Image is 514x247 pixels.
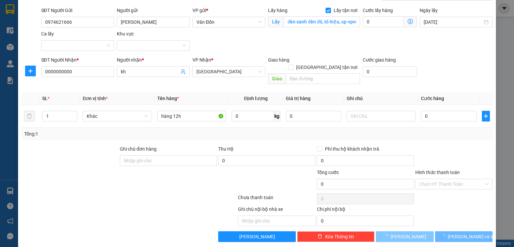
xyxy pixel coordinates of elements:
span: [GEOGRAPHIC_DATA] tận nơi [293,64,360,71]
button: [PERSON_NAME] và In [435,231,493,242]
button: plus [25,66,36,76]
span: Vân Đồn [196,17,261,27]
div: SĐT Người Nhận [41,56,114,64]
label: Ghi chú đơn hàng [120,146,157,152]
span: [PERSON_NAME] và In [448,233,495,240]
span: kg [274,111,280,121]
input: Cước giao hàng [363,66,417,77]
div: SĐT Người Gửi [41,7,114,14]
div: Chưa thanh toán [237,194,316,205]
span: Lấy hàng [268,8,287,13]
input: Nhập ghi chú [238,216,315,226]
span: Lấy [268,16,283,27]
span: dollar-circle [408,19,413,24]
span: user-add [180,69,186,74]
input: Lấy tận nơi [283,16,360,27]
span: Lấy tận nơi [331,7,360,14]
label: Cước giao hàng [363,57,396,63]
label: Ngày lấy [420,8,438,13]
input: Cước lấy hàng [363,16,404,27]
input: Ghi chú đơn hàng [120,155,217,166]
button: [PERSON_NAME] [218,231,295,242]
span: Xóa Thông tin [325,233,354,240]
label: Hình thức thanh toán [415,170,460,175]
div: Khu vực [117,30,190,37]
button: plus [482,111,490,121]
span: Giao hàng [268,57,289,63]
button: [PERSON_NAME] [376,231,434,242]
span: plus [25,68,35,74]
button: delete [24,111,35,121]
span: SL [42,96,48,101]
span: loading [440,234,448,239]
div: VP gửi [192,7,265,14]
span: Hà Nội [196,67,261,77]
span: Khác [87,111,148,121]
input: Ngày lấy [424,18,483,26]
span: Tổng cước [317,170,339,175]
span: [PERSON_NAME] [391,233,426,240]
span: Định lượng [244,96,268,101]
input: Ghi Chú [347,111,416,121]
div: Chi phí nội bộ [317,205,414,216]
span: VP Nhận [192,57,211,63]
span: Phí thu hộ khách nhận trả [322,145,382,153]
span: Thu Hộ [218,146,234,152]
div: Người gửi [117,7,190,14]
div: Tổng: 1 [24,130,199,138]
button: deleteXóa Thông tin [297,231,374,242]
th: Ghi chú [344,92,418,105]
input: VD: Bàn, Ghế [157,111,226,121]
label: Ca lấy [41,31,54,36]
input: 0 [286,111,341,121]
label: Cước lấy hàng [363,8,393,13]
span: Giá trị hàng [286,96,311,101]
input: Dọc đường [286,73,360,84]
span: Tên hàng [157,96,179,101]
span: loading [383,234,391,239]
span: plus [482,113,490,119]
div: Người nhận [117,56,190,64]
span: [PERSON_NAME] [239,233,275,240]
div: Ghi chú nội bộ nhà xe [238,205,315,216]
span: Đơn vị tính [83,96,108,101]
span: Giao [268,73,286,84]
span: Cước hàng [421,96,444,101]
span: delete [318,234,322,239]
